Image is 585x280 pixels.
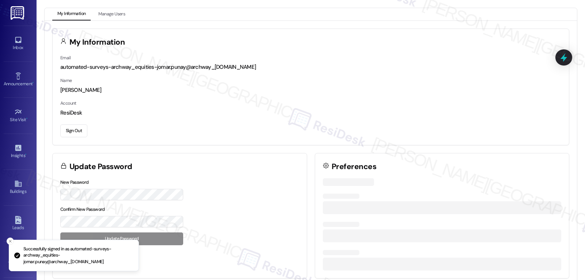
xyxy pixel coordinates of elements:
[60,109,561,117] div: ResiDesk
[4,142,33,161] a: Insights •
[60,179,89,185] label: New Password
[332,163,376,171] h3: Preferences
[23,246,133,265] p: Successfully signed in as automated-surveys-archway_equities-jomar.punay@archway_[DOMAIN_NAME]
[7,238,14,245] button: Close toast
[69,163,132,171] h3: Update Password
[4,214,33,234] a: Leads
[11,6,26,20] img: ResiDesk Logo
[4,106,33,126] a: Site Visit •
[52,8,91,20] button: My Information
[60,86,561,94] div: [PERSON_NAME]
[26,116,27,121] span: •
[60,206,105,212] label: Confirm New Password
[4,34,33,53] a: Inbox
[60,124,87,137] button: Sign Out
[25,152,26,157] span: •
[4,178,33,197] a: Buildings
[69,38,125,46] h3: My Information
[4,250,33,269] a: Templates •
[60,78,72,83] label: Name
[93,8,130,20] button: Manage Users
[60,100,76,106] label: Account
[33,80,34,85] span: •
[60,55,71,61] label: Email
[60,63,561,71] div: automated-surveys-archway_equities-jomar.punay@archway_[DOMAIN_NAME]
